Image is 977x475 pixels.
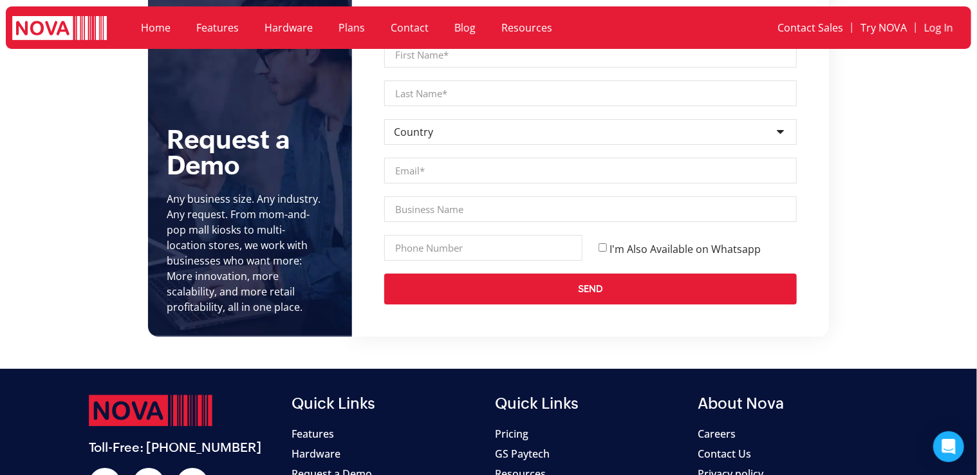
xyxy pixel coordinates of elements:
[609,242,761,256] label: I'm Also Available on Whatsapp
[167,127,333,178] h5: Request a Demo
[128,13,672,42] nav: Menu
[495,446,685,461] a: GS Paytech
[12,16,107,42] img: logo white
[578,284,603,294] span: Send
[183,13,252,42] a: Features
[384,42,797,68] input: First Name*
[698,395,889,413] h2: About Nova
[292,446,341,461] span: Hardware
[378,13,442,42] a: Contact
[384,158,797,183] input: Email*
[933,431,964,462] div: Open Intercom Messenger
[292,426,483,442] a: Features
[916,13,962,42] a: Log In
[698,426,889,442] a: Careers
[384,196,797,222] input: Business Name
[769,13,851,42] a: Contact Sales
[292,426,335,442] span: Features
[488,13,565,42] a: Resources
[698,426,736,442] span: Careers
[495,395,685,413] h2: Quick Links
[698,446,752,461] span: Contact Us
[852,13,915,42] a: Try NOVA
[495,446,550,461] span: GS Paytech
[384,235,582,261] input: Only numbers and phone characters (#, -, *, etc) are accepted.
[495,426,528,442] span: Pricing
[128,13,183,42] a: Home
[252,13,326,42] a: Hardware
[326,13,378,42] a: Plans
[698,446,889,461] a: Contact Us
[292,395,483,413] h2: Quick Links
[89,440,279,455] h2: Toll-Free: [PHONE_NUMBER]
[384,80,797,106] input: Last Name*
[495,426,685,442] a: Pricing
[167,191,323,315] div: Any business size. Any industry. Any request. From mom-and-pop mall kiosks to multi-location stor...
[442,13,488,42] a: Blog
[685,13,962,42] nav: Menu
[384,274,797,304] button: Send
[292,446,483,461] a: Hardware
